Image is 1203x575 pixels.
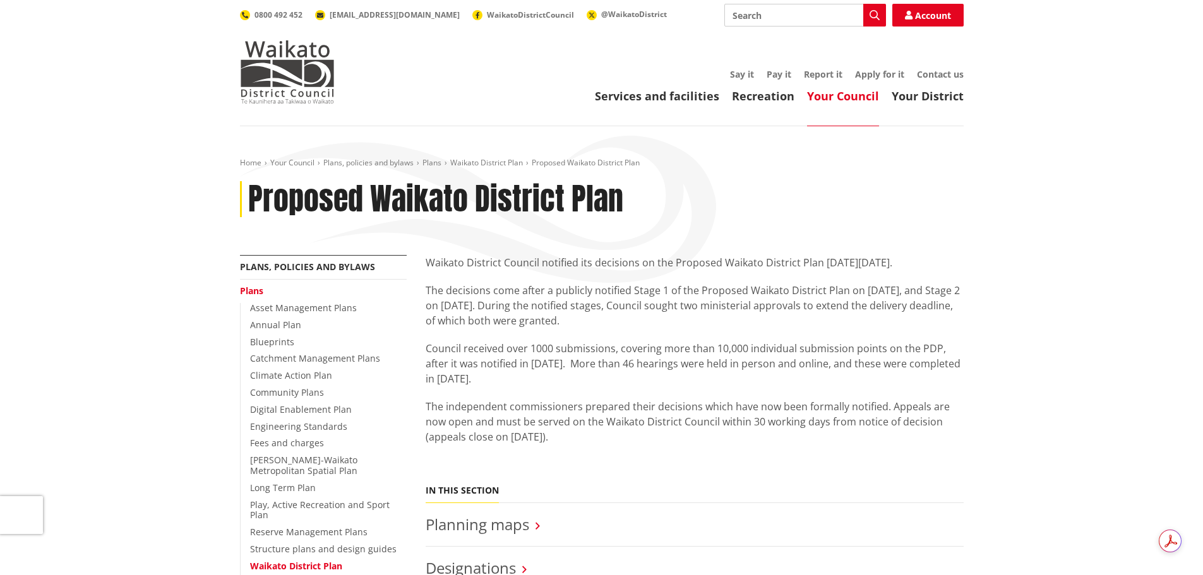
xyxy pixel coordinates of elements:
a: Home [240,157,261,168]
img: Waikato District Council - Te Kaunihera aa Takiwaa o Waikato [240,40,335,104]
span: WaikatoDistrictCouncil [487,9,574,20]
a: Services and facilities [595,88,719,104]
a: Planning maps [426,514,529,535]
a: Your Council [807,88,879,104]
p: Waikato District Council notified its decisions on the Proposed Waikato District Plan [DATE][DATE]. [426,255,964,270]
a: Long Term Plan [250,482,316,494]
a: Plans, policies and bylaws [240,261,375,273]
a: Catchment Management Plans [250,352,380,364]
input: Search input [724,4,886,27]
a: Structure plans and design guides [250,543,397,555]
a: Annual Plan [250,319,301,331]
p: The independent commissioners prepared their decisions which have now been formally notified. App... [426,399,964,444]
p: The decisions come after a publicly notified Stage 1 of the Proposed Waikato District Plan on [DA... [426,283,964,328]
a: Apply for it [855,68,904,80]
a: Asset Management Plans [250,302,357,314]
a: Pay it [767,68,791,80]
span: @WaikatoDistrict [601,9,667,20]
a: WaikatoDistrictCouncil [472,9,574,20]
a: 0800 492 452 [240,9,302,20]
a: [EMAIL_ADDRESS][DOMAIN_NAME] [315,9,460,20]
a: Contact us [917,68,964,80]
span: Proposed Waikato District Plan [532,157,640,168]
a: Digital Enablement Plan [250,403,352,415]
a: @WaikatoDistrict [587,9,667,20]
span: [EMAIL_ADDRESS][DOMAIN_NAME] [330,9,460,20]
a: Say it [730,68,754,80]
a: Plans [422,157,441,168]
a: Recreation [732,88,794,104]
h5: In this section [426,485,499,496]
span: 0800 492 452 [254,9,302,20]
a: Play, Active Recreation and Sport Plan [250,499,390,521]
nav: breadcrumb [240,158,964,169]
a: Reserve Management Plans [250,526,368,538]
a: Blueprints [250,336,294,348]
a: [PERSON_NAME]-Waikato Metropolitan Spatial Plan [250,454,357,477]
p: Council received over 1000 submissions, covering more than 10,000 individual submission points on... [426,341,964,386]
a: Your District [892,88,964,104]
a: Waikato District Plan [450,157,523,168]
a: Account [892,4,964,27]
a: Engineering Standards [250,420,347,432]
a: Fees and charges [250,437,324,449]
a: Climate Action Plan [250,369,332,381]
a: Your Council [270,157,314,168]
a: Report it [804,68,842,80]
h1: Proposed Waikato District Plan [248,181,623,218]
a: Plans, policies and bylaws [323,157,414,168]
a: Waikato District Plan [250,560,342,572]
a: Community Plans [250,386,324,398]
a: Plans [240,285,263,297]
